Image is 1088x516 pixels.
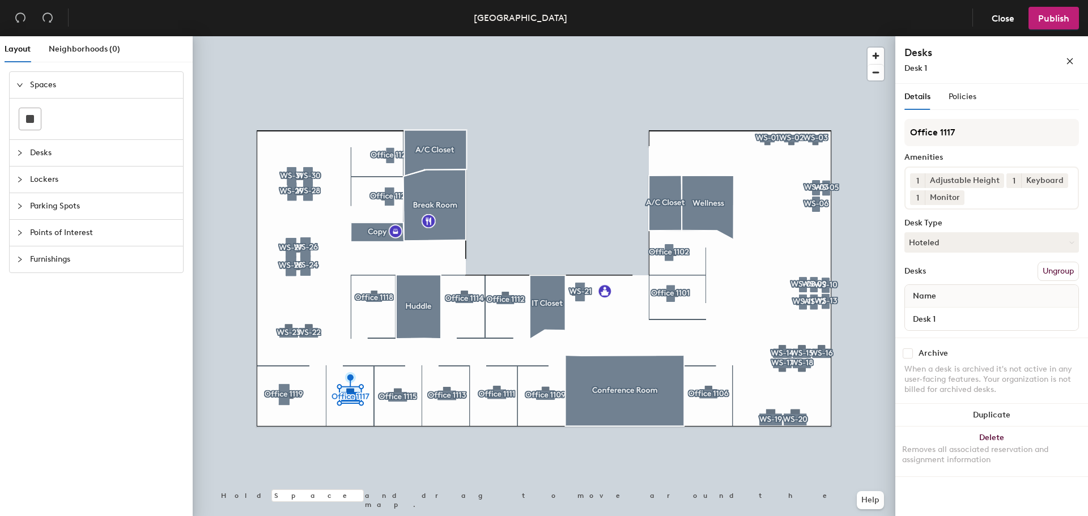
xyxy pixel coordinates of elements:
[30,246,176,272] span: Furnishings
[907,311,1076,327] input: Unnamed desk
[895,427,1088,476] button: DeleteRemoves all associated reservation and assignment information
[904,364,1079,395] div: When a desk is archived it's not active in any user-facing features. Your organization is not bil...
[982,7,1024,29] button: Close
[30,220,176,246] span: Points of Interest
[916,192,919,204] span: 1
[904,63,927,73] span: Desk 1
[904,92,930,101] span: Details
[1006,173,1021,188] button: 1
[925,173,1004,188] div: Adjustable Height
[5,44,31,54] span: Layout
[15,12,26,23] span: undo
[904,219,1079,228] div: Desk Type
[904,232,1079,253] button: Hoteled
[16,203,23,210] span: collapsed
[16,256,23,263] span: collapsed
[910,173,925,188] button: 1
[49,44,120,54] span: Neighborhoods (0)
[910,190,925,205] button: 1
[474,11,567,25] div: [GEOGRAPHIC_DATA]
[895,404,1088,427] button: Duplicate
[36,7,59,29] button: Redo (⌘ + ⇧ + Z)
[30,72,176,98] span: Spaces
[857,491,884,509] button: Help
[904,267,926,276] div: Desks
[902,445,1081,465] div: Removes all associated reservation and assignment information
[30,140,176,166] span: Desks
[1021,173,1068,188] div: Keyboard
[992,13,1014,24] span: Close
[1038,262,1079,281] button: Ungroup
[904,45,1029,60] h4: Desks
[1028,7,1079,29] button: Publish
[30,167,176,193] span: Lockers
[949,92,976,101] span: Policies
[904,153,1079,162] div: Amenities
[16,229,23,236] span: collapsed
[1066,57,1074,65] span: close
[1013,175,1015,187] span: 1
[16,82,23,88] span: expanded
[16,176,23,183] span: collapsed
[919,349,948,358] div: Archive
[16,150,23,156] span: collapsed
[30,193,176,219] span: Parking Spots
[907,286,942,306] span: Name
[925,190,964,205] div: Monitor
[9,7,32,29] button: Undo (⌘ + Z)
[916,175,919,187] span: 1
[1038,13,1069,24] span: Publish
